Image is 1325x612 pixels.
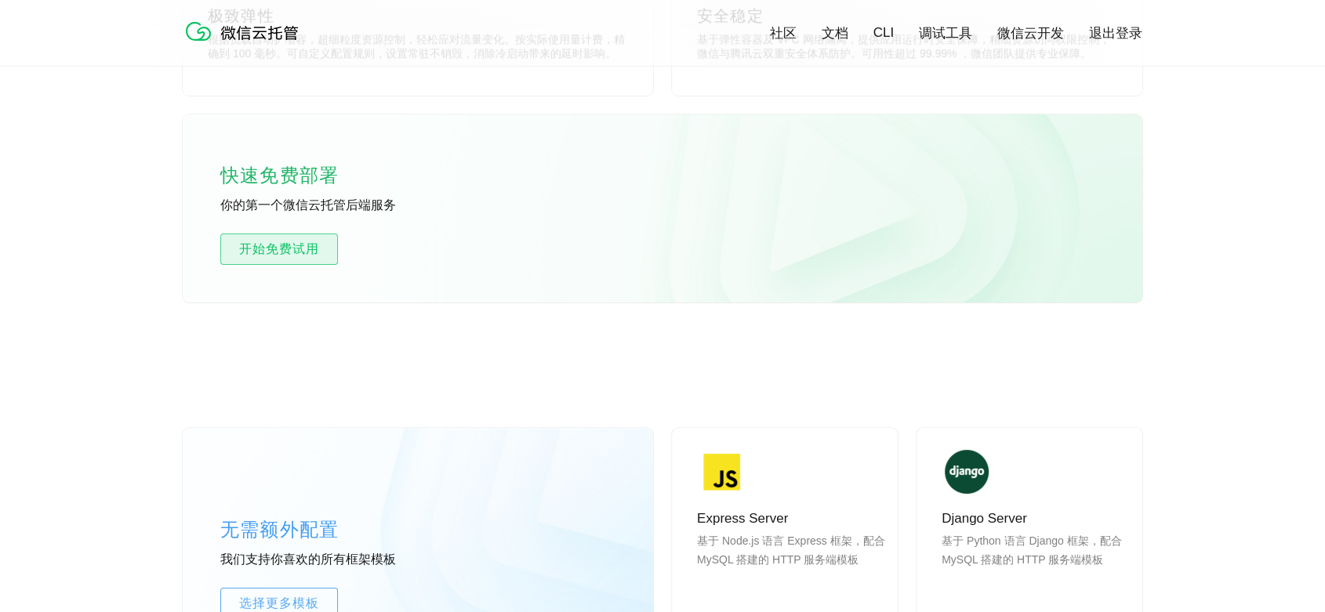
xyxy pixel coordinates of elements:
a: 微信云开发 [997,24,1064,42]
a: CLI [873,25,894,41]
p: 基于 Python 语言 Django 框架，配合 MySQL 搭建的 HTTP 服务端模板 [942,531,1130,607]
p: 快速免费部署 [220,160,377,191]
p: 无需额外配置 [220,514,456,545]
a: 文档 [822,24,848,42]
a: 社区 [770,24,797,42]
span: 开始免费试用 [221,240,337,259]
p: 我们支持你喜欢的所有框架模板 [220,552,456,569]
a: 调试工具 [919,24,972,42]
p: 基于 Node.js 语言 Express 框架，配合 MySQL 搭建的 HTTP 服务端模板 [697,531,885,607]
a: 微信云托管 [183,36,308,49]
p: 你的第一个微信云托管后端服务 [220,197,456,215]
p: Express Server [697,509,885,528]
p: Django Server [942,509,1130,528]
a: 退出登录 [1089,24,1142,42]
img: 微信云托管 [183,16,308,47]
